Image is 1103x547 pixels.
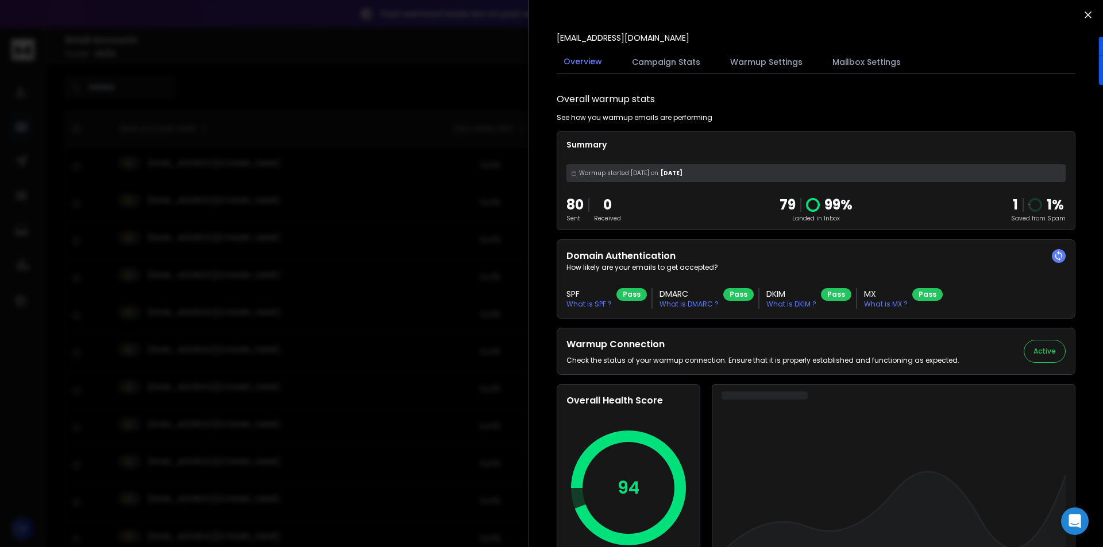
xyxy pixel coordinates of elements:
[618,478,639,498] p: 94
[723,49,809,75] button: Warmup Settings
[780,214,853,223] p: Landed in Inbox
[864,288,908,300] h3: MX
[660,300,719,309] p: What is DMARC ?
[594,196,621,214] p: 0
[566,263,1066,272] p: How likely are your emails to get accepted?
[1047,196,1064,214] p: 1 %
[579,169,658,177] span: Warmup started [DATE] on
[766,288,816,300] h3: DKIM
[766,300,816,309] p: What is DKIM ?
[616,288,647,301] div: Pass
[566,300,612,309] p: What is SPF ?
[824,196,853,214] p: 99 %
[625,49,707,75] button: Campaign Stats
[566,356,959,365] p: Check the status of your warmup connection. Ensure that it is properly established and functionin...
[1061,507,1089,535] div: Open Intercom Messenger
[566,139,1066,150] p: Summary
[566,288,612,300] h3: SPF
[1024,340,1066,363] button: Active
[557,49,609,75] button: Overview
[780,196,796,214] p: 79
[821,288,851,301] div: Pass
[826,49,908,75] button: Mailbox Settings
[1013,195,1018,214] strong: 1
[557,32,689,44] p: [EMAIL_ADDRESS][DOMAIN_NAME]
[594,214,621,223] p: Received
[660,288,719,300] h3: DMARC
[557,113,712,122] p: See how you warmup emails are performing
[566,337,959,351] h2: Warmup Connection
[864,300,908,309] p: What is MX ?
[566,196,584,214] p: 80
[557,92,655,106] h1: Overall warmup stats
[566,394,691,408] h2: Overall Health Score
[912,288,943,301] div: Pass
[723,288,754,301] div: Pass
[1011,214,1066,223] p: Saved from Spam
[566,249,1066,263] h2: Domain Authentication
[566,214,584,223] p: Sent
[566,164,1066,182] div: [DATE]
